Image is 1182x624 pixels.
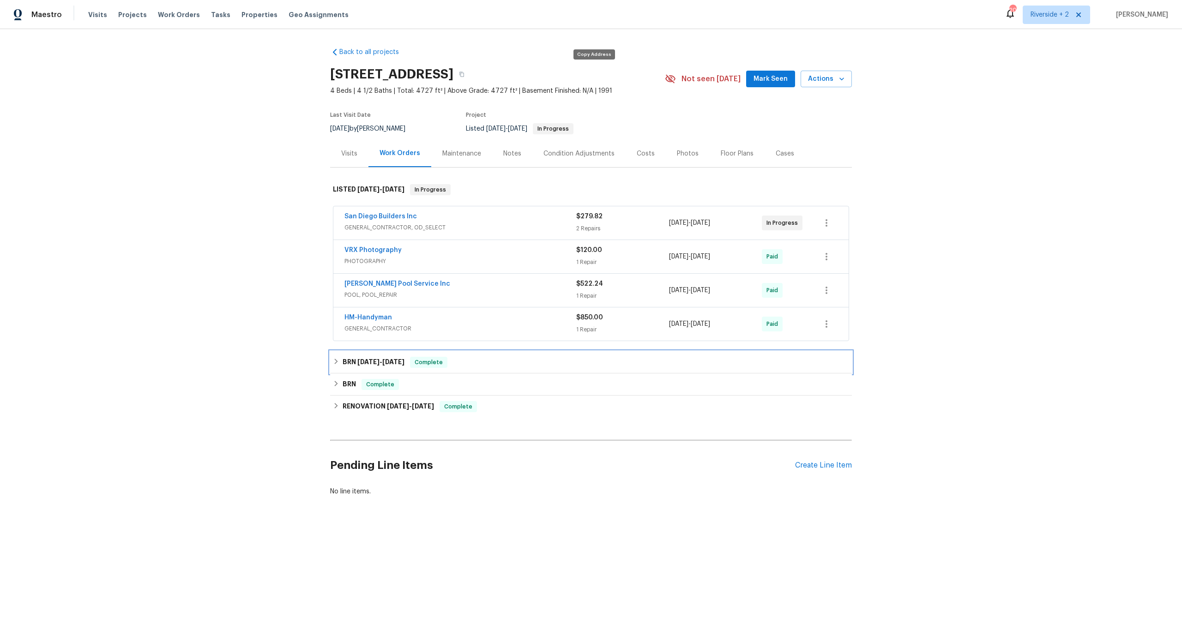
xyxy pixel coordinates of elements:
[766,286,782,295] span: Paid
[341,149,357,158] div: Visits
[576,258,669,267] div: 1 Repair
[330,175,852,204] div: LISTED [DATE]-[DATE]In Progress
[440,402,476,411] span: Complete
[442,149,481,158] div: Maintenance
[411,358,446,367] span: Complete
[534,126,573,132] span: In Progress
[669,253,688,260] span: [DATE]
[669,220,688,226] span: [DATE]
[362,380,398,389] span: Complete
[31,10,62,19] span: Maestro
[357,359,380,365] span: [DATE]
[508,126,527,132] span: [DATE]
[637,149,655,158] div: Costs
[88,10,107,19] span: Visits
[576,291,669,300] div: 1 Repair
[412,403,434,409] span: [DATE]
[669,287,688,294] span: [DATE]
[387,403,434,409] span: -
[766,319,782,329] span: Paid
[357,359,404,365] span: -
[330,444,795,487] h2: Pending Line Items
[746,71,795,88] button: Mark Seen
[691,287,710,294] span: [DATE]
[691,220,710,226] span: [DATE]
[669,319,710,329] span: -
[795,461,852,470] div: Create Line Item
[808,73,844,85] span: Actions
[576,224,669,233] div: 2 Repairs
[576,247,602,253] span: $120.00
[466,126,573,132] span: Listed
[330,373,852,396] div: BRN Complete
[1009,6,1016,15] div: 20
[1031,10,1069,19] span: Riverside + 2
[343,401,434,412] h6: RENOVATION
[486,126,527,132] span: -
[669,286,710,295] span: -
[766,252,782,261] span: Paid
[576,325,669,334] div: 1 Repair
[486,126,506,132] span: [DATE]
[344,314,392,321] a: HM-Handyman
[576,281,603,287] span: $522.24
[330,70,453,79] h2: [STREET_ADDRESS]
[344,223,576,232] span: GENERAL_CONTRACTOR, OD_SELECT
[411,185,450,194] span: In Progress
[669,218,710,228] span: -
[330,487,852,496] div: No line items.
[357,186,380,192] span: [DATE]
[766,218,802,228] span: In Progress
[344,213,417,220] a: San Diego Builders Inc
[330,112,371,118] span: Last Visit Date
[669,321,688,327] span: [DATE]
[343,379,356,390] h6: BRN
[543,149,615,158] div: Condition Adjustments
[669,252,710,261] span: -
[691,253,710,260] span: [DATE]
[677,149,699,158] div: Photos
[330,126,350,132] span: [DATE]
[576,213,603,220] span: $279.82
[330,123,416,134] div: by [PERSON_NAME]
[344,257,576,266] span: PHOTOGRAPHY
[754,73,788,85] span: Mark Seen
[801,71,852,88] button: Actions
[344,281,450,287] a: [PERSON_NAME] Pool Service Inc
[333,184,404,195] h6: LISTED
[681,74,741,84] span: Not seen [DATE]
[158,10,200,19] span: Work Orders
[344,290,576,300] span: POOL, POOL_REPAIR
[343,357,404,368] h6: BRN
[241,10,277,19] span: Properties
[776,149,794,158] div: Cases
[211,12,230,18] span: Tasks
[576,314,603,321] span: $850.00
[357,186,404,192] span: -
[330,86,665,96] span: 4 Beds | 4 1/2 Baths | Total: 4727 ft² | Above Grade: 4727 ft² | Basement Finished: N/A | 1991
[387,403,409,409] span: [DATE]
[503,149,521,158] div: Notes
[344,247,402,253] a: VRX Photography
[466,112,486,118] span: Project
[344,324,576,333] span: GENERAL_CONTRACTOR
[330,396,852,418] div: RENOVATION [DATE]-[DATE]Complete
[1112,10,1168,19] span: [PERSON_NAME]
[380,149,420,158] div: Work Orders
[382,186,404,192] span: [DATE]
[118,10,147,19] span: Projects
[691,321,710,327] span: [DATE]
[382,359,404,365] span: [DATE]
[721,149,754,158] div: Floor Plans
[330,48,419,57] a: Back to all projects
[330,351,852,373] div: BRN [DATE]-[DATE]Complete
[289,10,349,19] span: Geo Assignments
